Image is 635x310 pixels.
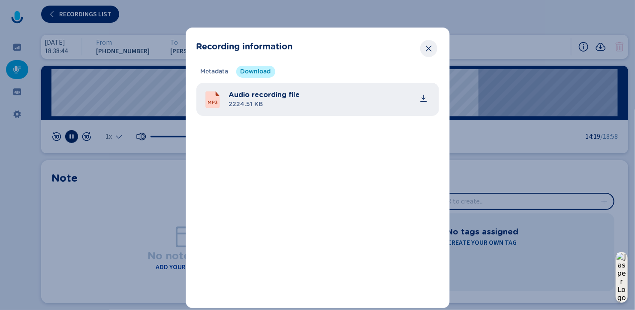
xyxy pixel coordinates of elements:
[201,67,229,76] span: Metadata
[419,94,428,103] div: Download file
[196,38,439,55] header: Recording information
[229,100,300,109] span: 2224.51 KB
[420,40,437,57] button: Close
[415,90,432,107] button: common.download
[229,90,432,109] div: audio_20250825_183844_+19723917990-Diana.mp3
[229,90,300,100] span: Audio recording file
[419,94,428,103] svg: download
[203,90,222,109] svg: MP3File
